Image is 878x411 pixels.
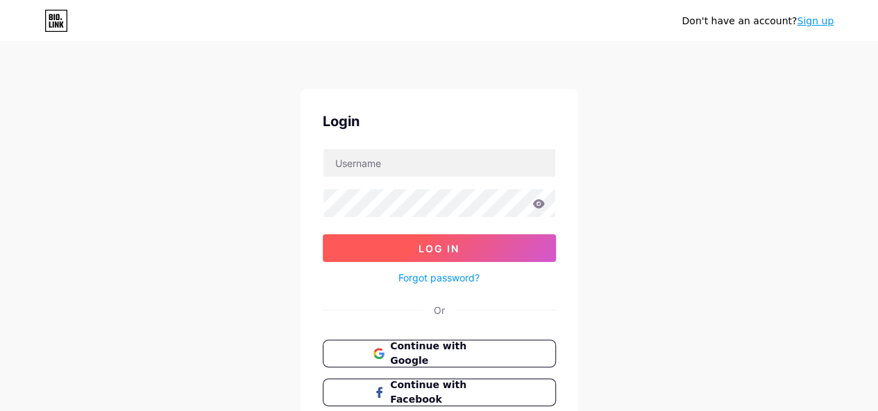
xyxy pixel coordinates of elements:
div: Don't have an account? [682,14,834,28]
span: Log In [419,243,459,254]
span: Continue with Google [390,339,505,368]
div: Or [434,303,445,317]
button: Log In [323,234,556,262]
button: Continue with Facebook [323,378,556,406]
input: Username [323,149,555,177]
span: Continue with Facebook [390,378,505,407]
a: Forgot password? [398,270,480,285]
button: Continue with Google [323,340,556,367]
a: Sign up [797,15,834,26]
div: Login [323,111,556,132]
